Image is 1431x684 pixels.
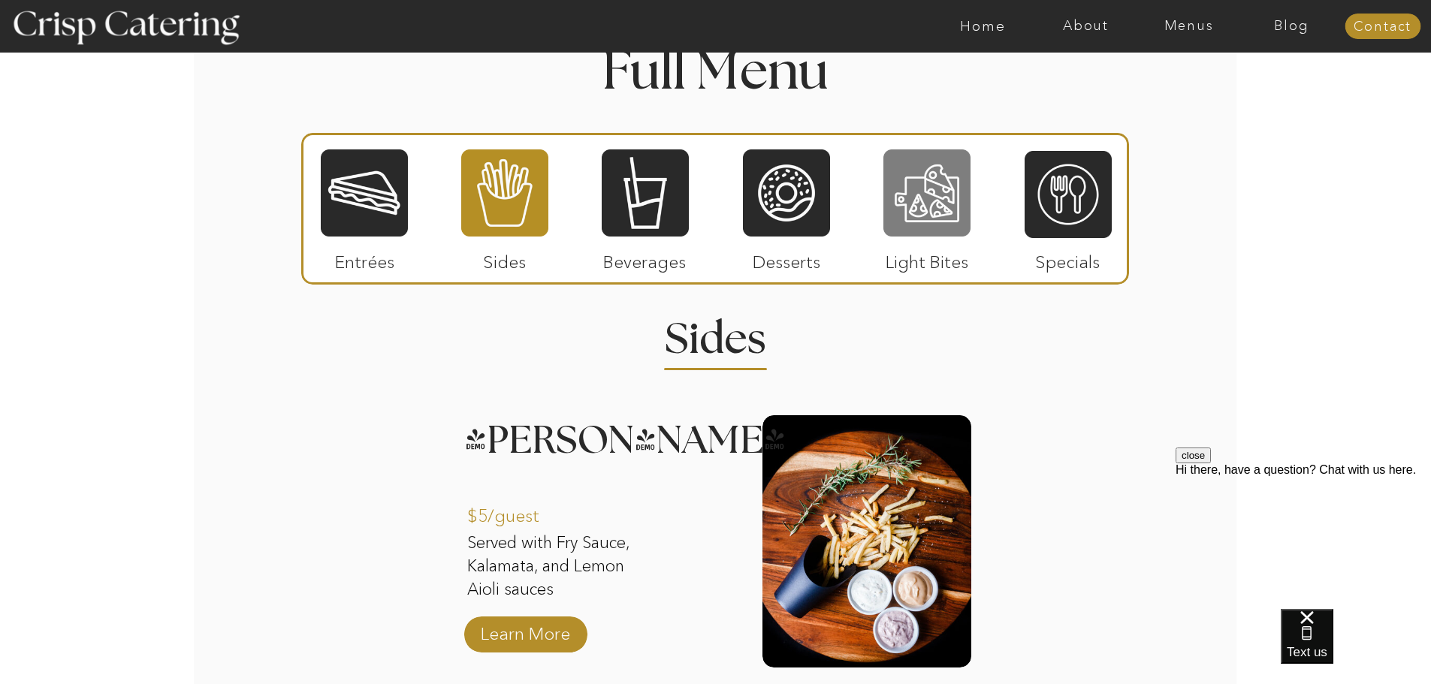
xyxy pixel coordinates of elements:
a: Contact [1345,20,1420,35]
p: $5/guest [467,490,567,534]
iframe: podium webchat widget bubble [1281,609,1431,684]
h1: Full Menu [507,47,925,91]
a: Learn More [475,608,575,652]
p: Light Bites [877,237,977,280]
p: Entrées [315,237,415,280]
p: Beverages [595,237,695,280]
p: Served with Fry Sauce, Kalamata, and Lemon Aioli sauces [467,532,660,604]
a: About [1034,19,1137,34]
p: Desserts [737,237,837,280]
a: Menus [1137,19,1240,34]
a: Blog [1240,19,1343,34]
p: Sides [454,237,554,280]
a: Home [931,19,1034,34]
h3: [PERSON_NAME] [464,421,741,440]
h2: Sides [642,318,789,348]
iframe: podium webchat widget prompt [1176,447,1431,628]
p: Specials [1018,237,1118,280]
